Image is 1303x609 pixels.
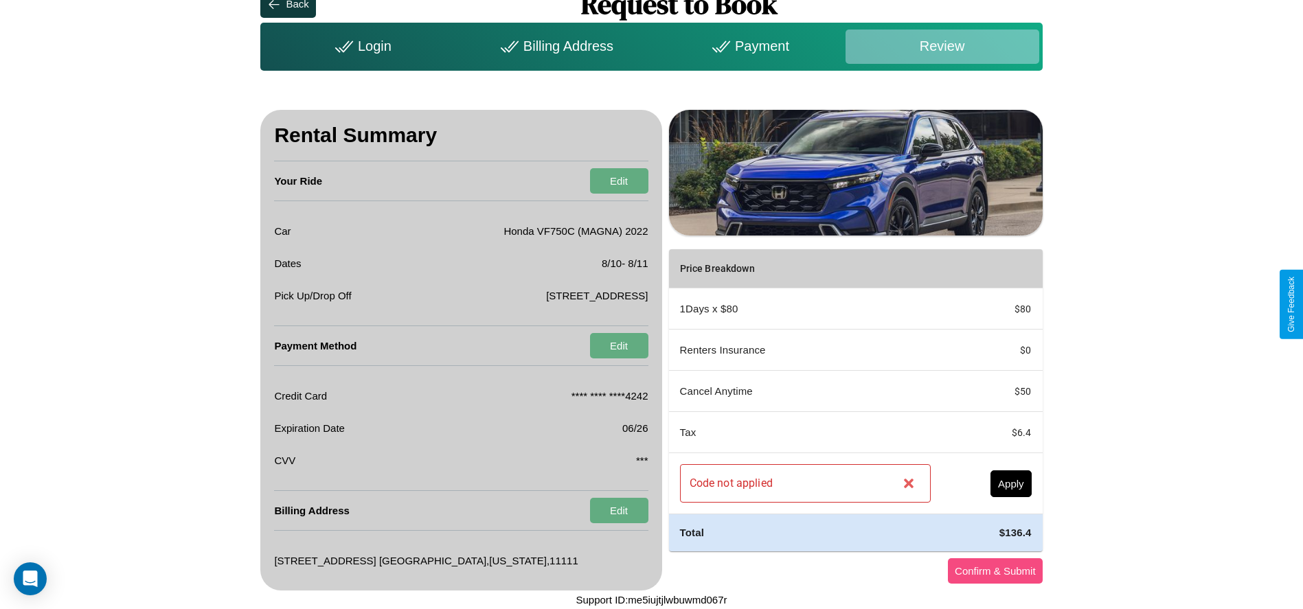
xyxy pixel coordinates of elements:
p: Tax [680,423,931,441]
div: Open Intercom Messenger [14,562,47,595]
p: Credit Card [274,387,327,405]
p: Expiration Date [274,419,345,437]
td: $ 6.4 [942,412,1043,453]
p: 1 Days x $ 80 [680,299,931,318]
div: Review [846,30,1039,64]
div: Login [264,30,457,64]
div: Payment [651,30,845,64]
th: Price Breakdown [669,249,942,288]
p: [STREET_ADDRESS] [GEOGRAPHIC_DATA] , [US_STATE] , 11111 [274,551,578,570]
table: simple table [669,249,1043,551]
button: Edit [590,333,648,358]
p: Car [274,222,291,240]
div: Billing Address [457,30,651,64]
button: Edit [590,168,648,194]
div: Give Feedback [1287,277,1296,332]
h3: Rental Summary [274,110,648,161]
p: [STREET_ADDRESS] [546,286,648,305]
p: Pick Up/Drop Off [274,286,351,305]
h4: Total [680,525,931,540]
p: 8 / 10 - 8 / 11 [602,254,648,273]
button: Confirm & Submit [948,558,1043,584]
h4: Billing Address [274,491,349,530]
p: Renters Insurance [680,341,931,359]
td: $ 0 [942,330,1043,371]
p: 06/26 [622,419,648,437]
button: Apply [990,470,1032,497]
h4: Your Ride [274,161,322,200]
button: Edit [590,498,648,523]
td: $ 80 [942,288,1043,330]
h4: $ 136.4 [953,525,1032,540]
p: Support ID: me5iujtjlwbuwmd067r [576,590,727,609]
p: Cancel Anytime [680,382,931,400]
p: CVV [274,451,295,470]
p: Honda VF750C (MAGNA) 2022 [503,222,648,240]
h4: Payment Method [274,326,356,365]
p: Dates [274,254,301,273]
td: $ 50 [942,371,1043,412]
